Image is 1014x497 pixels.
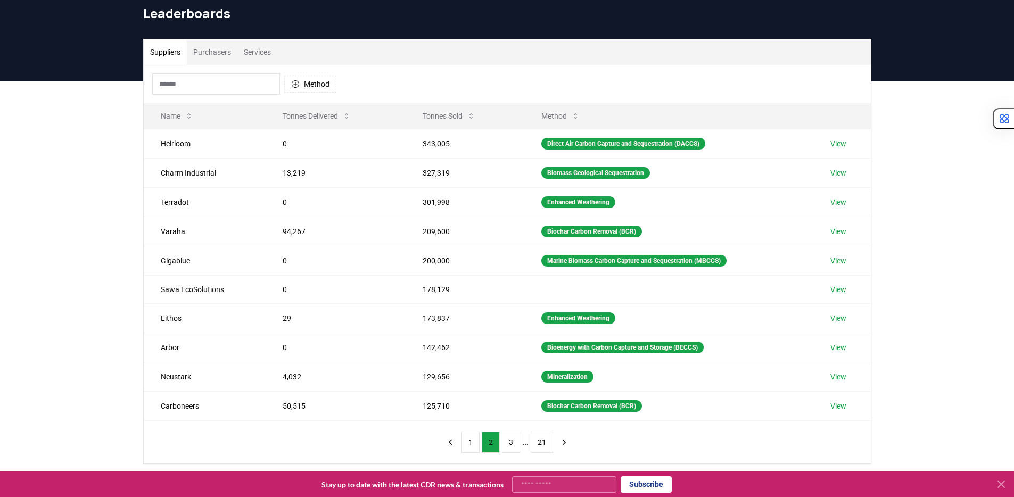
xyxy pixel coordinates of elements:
div: Mineralization [541,371,593,383]
button: 2 [482,432,500,453]
a: View [830,255,846,266]
td: Heirloom [144,129,266,158]
td: Lithos [144,303,266,333]
td: 178,129 [406,275,525,303]
td: Varaha [144,217,266,246]
td: 0 [266,129,406,158]
td: 29 [266,303,406,333]
td: 209,600 [406,217,525,246]
td: 125,710 [406,391,525,420]
a: View [830,226,846,237]
td: Charm Industrial [144,158,266,187]
button: 3 [502,432,520,453]
td: 327,319 [406,158,525,187]
td: Sawa EcoSolutions [144,275,266,303]
td: 4,032 [266,362,406,391]
div: Biochar Carbon Removal (BCR) [541,226,642,237]
button: Services [237,39,277,65]
td: 50,515 [266,391,406,420]
div: Marine Biomass Carbon Capture and Sequestration (MBCCS) [541,255,727,267]
td: 0 [266,187,406,217]
button: Suppliers [144,39,187,65]
button: 21 [531,432,553,453]
div: Enhanced Weathering [541,196,615,208]
td: Carboneers [144,391,266,420]
td: 173,837 [406,303,525,333]
td: 0 [266,275,406,303]
td: Gigablue [144,246,266,275]
button: previous page [441,432,459,453]
li: ... [522,436,529,449]
div: Direct Air Carbon Capture and Sequestration (DACCS) [541,138,705,150]
td: Terradot [144,187,266,217]
td: 301,998 [406,187,525,217]
button: Name [152,105,202,127]
td: 94,267 [266,217,406,246]
a: View [830,342,846,353]
td: Neustark [144,362,266,391]
a: View [830,168,846,178]
button: Tonnes Sold [414,105,484,127]
td: 200,000 [406,246,525,275]
a: View [830,197,846,208]
div: Bioenergy with Carbon Capture and Storage (BECCS) [541,342,704,353]
button: next page [555,432,573,453]
td: 13,219 [266,158,406,187]
td: Arbor [144,333,266,362]
div: Biomass Geological Sequestration [541,167,650,179]
button: Tonnes Delivered [274,105,359,127]
button: Purchasers [187,39,237,65]
td: 142,462 [406,333,525,362]
button: 1 [461,432,480,453]
button: Method [284,76,336,93]
td: 343,005 [406,129,525,158]
h1: Leaderboards [143,5,871,22]
a: View [830,401,846,411]
td: 0 [266,246,406,275]
div: Enhanced Weathering [541,312,615,324]
td: 129,656 [406,362,525,391]
a: View [830,371,846,382]
td: 0 [266,333,406,362]
a: View [830,284,846,295]
div: Biochar Carbon Removal (BCR) [541,400,642,412]
button: Method [533,105,588,127]
a: View [830,313,846,324]
a: View [830,138,846,149]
